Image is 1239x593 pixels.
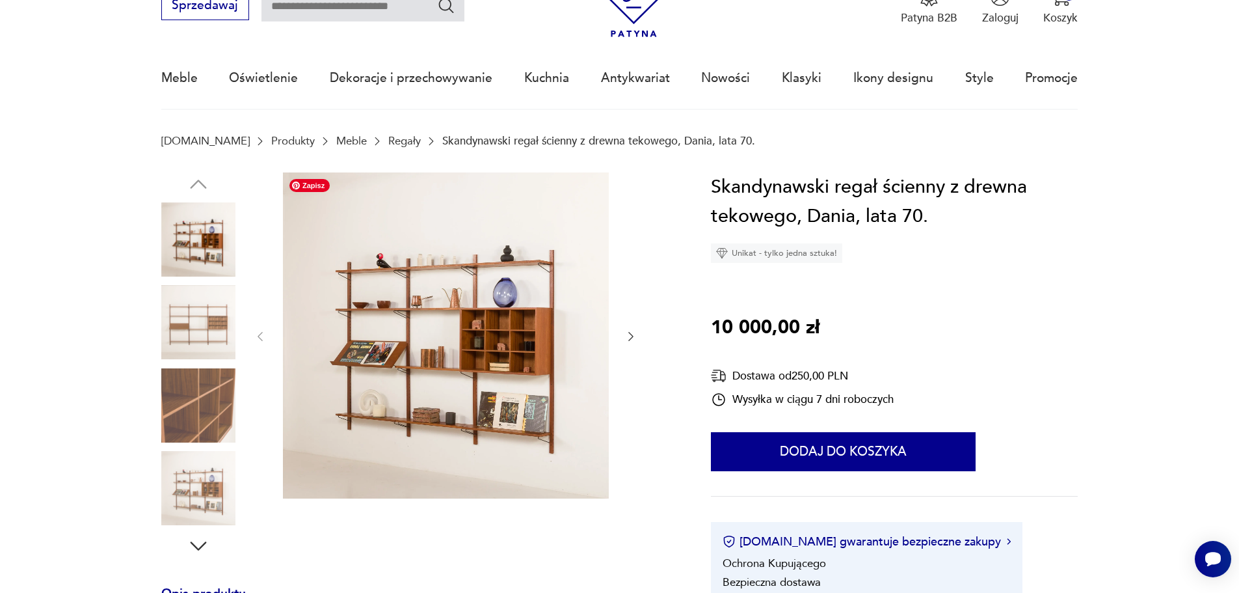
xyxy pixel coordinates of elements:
a: Oświetlenie [229,48,298,108]
p: 10 000,00 zł [711,313,819,343]
a: Meble [336,135,367,147]
img: Ikona certyfikatu [723,535,736,548]
a: Meble [161,48,198,108]
a: Regały [388,135,421,147]
h1: Skandynawski regał ścienny z drewna tekowego, Dania, lata 70. [711,172,1078,232]
a: [DOMAIN_NAME] [161,135,250,147]
a: Antykwariat [601,48,670,108]
li: Bezpieczna dostawa [723,575,821,590]
span: Zapisz [289,179,330,192]
a: Promocje [1025,48,1078,108]
a: Produkty [271,135,315,147]
iframe: Smartsupp widget button [1195,541,1231,577]
img: Zdjęcie produktu Skandynawski regał ścienny z drewna tekowego, Dania, lata 70. [161,368,235,443]
a: Style [965,48,994,108]
img: Zdjęcie produktu Skandynawski regał ścienny z drewna tekowego, Dania, lata 70. [283,172,609,499]
li: Ochrona Kupującego [723,556,826,571]
a: Klasyki [782,48,821,108]
button: Dodaj do koszyka [711,432,976,471]
img: Ikona diamentu [716,247,728,259]
img: Zdjęcie produktu Skandynawski regał ścienny z drewna tekowego, Dania, lata 70. [161,285,235,359]
a: Nowości [701,48,750,108]
p: Skandynawski regał ścienny z drewna tekowego, Dania, lata 70. [442,135,755,147]
a: Kuchnia [524,48,569,108]
a: Ikony designu [853,48,933,108]
img: Zdjęcie produktu Skandynawski regał ścienny z drewna tekowego, Dania, lata 70. [161,451,235,525]
p: Zaloguj [982,10,1019,25]
button: [DOMAIN_NAME] gwarantuje bezpieczne zakupy [723,534,1011,550]
img: Ikona dostawy [711,368,726,384]
p: Koszyk [1043,10,1078,25]
a: Sprzedawaj [161,1,249,12]
img: Ikona strzałki w prawo [1007,538,1011,545]
a: Dekoracje i przechowywanie [330,48,492,108]
img: Zdjęcie produktu Skandynawski regał ścienny z drewna tekowego, Dania, lata 70. [161,202,235,277]
div: Unikat - tylko jedna sztuka! [711,243,842,263]
div: Dostawa od 250,00 PLN [711,368,894,384]
p: Patyna B2B [901,10,957,25]
div: Wysyłka w ciągu 7 dni roboczych [711,392,894,407]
